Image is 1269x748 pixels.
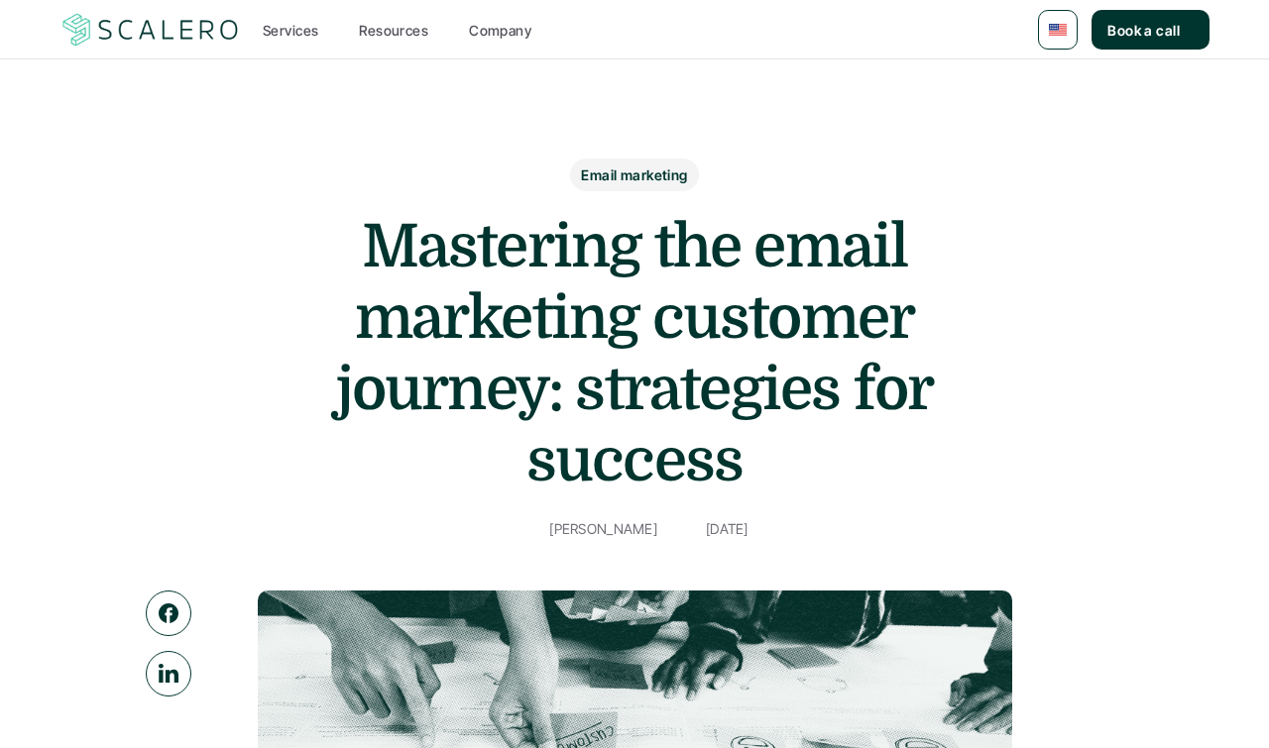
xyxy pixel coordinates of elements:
[581,164,687,185] p: Email marketing
[238,211,1031,496] h1: Mastering the email marketing customer journey: strategies for success
[549,516,657,541] p: [PERSON_NAME]
[263,20,318,41] p: Services
[469,20,531,41] p: Company
[706,516,749,541] p: [DATE]
[359,20,428,41] p: Resources
[1107,20,1180,41] p: Book a call
[59,12,242,48] a: Scalero company logo
[1092,10,1210,50] a: Book a call
[59,11,242,49] img: Scalero company logo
